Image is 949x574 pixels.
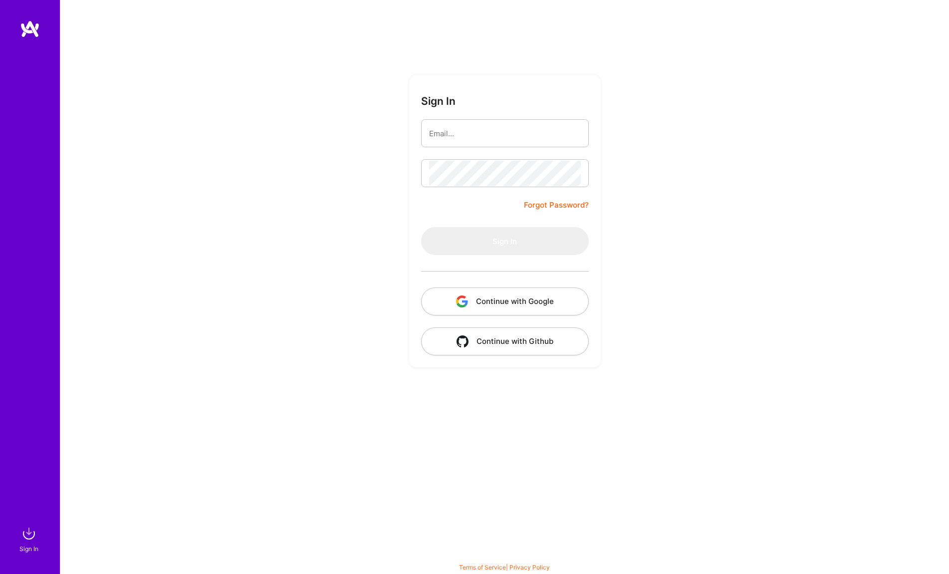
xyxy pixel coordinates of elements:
img: icon [456,295,468,307]
button: Continue with Google [421,287,589,315]
button: Continue with Github [421,327,589,355]
a: Privacy Policy [509,564,550,571]
button: Sign In [421,227,589,255]
div: © 2025 ATeams Inc., All rights reserved. [60,544,949,569]
a: sign inSign In [21,524,39,554]
img: icon [457,335,469,347]
span: | [459,564,550,571]
img: logo [20,20,40,38]
h3: Sign In [421,95,456,107]
a: Forgot Password? [524,199,589,211]
a: Terms of Service [459,564,506,571]
img: sign in [19,524,39,544]
div: Sign In [19,544,38,554]
input: Email... [429,121,581,146]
